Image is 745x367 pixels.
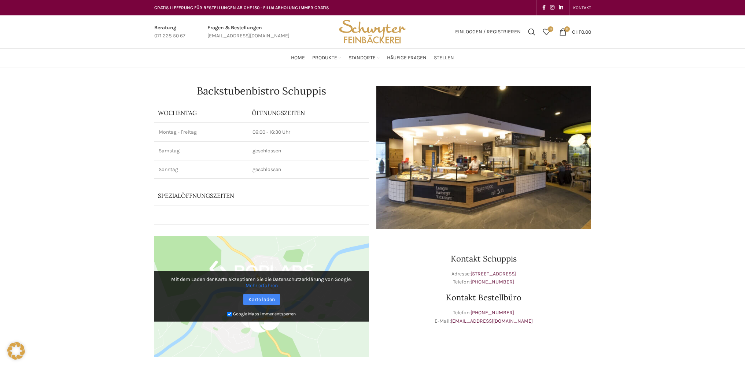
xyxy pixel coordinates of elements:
span: 0 [548,26,553,32]
a: Einloggen / Registrieren [451,25,524,39]
h1: Backstubenbistro Schuppis [154,86,369,96]
span: 0 [564,26,570,32]
a: Infobox link [154,24,185,40]
small: Google Maps immer entsperren [233,311,296,316]
span: Häufige Fragen [387,55,427,62]
p: Samstag [159,147,244,155]
h3: Kontakt Schuppis [376,255,591,263]
div: Meine Wunschliste [539,25,554,39]
span: Einloggen / Registrieren [455,29,521,34]
a: Infobox link [207,24,289,40]
span: KONTAKT [573,5,591,10]
p: ÖFFNUNGSZEITEN [252,109,365,117]
a: 0 CHF0.00 [556,25,595,39]
img: Bäckerei Schwyter [336,15,408,48]
a: [PHONE_NUMBER] [471,309,514,316]
bdi: 0.00 [572,29,591,35]
a: Suchen [524,25,539,39]
img: Google Maps [154,236,369,357]
div: Main navigation [151,51,595,65]
p: 06:00 - 16:30 Uhr [252,129,365,136]
a: Site logo [336,28,408,34]
a: Standorte [348,51,380,65]
a: Facebook social link [540,3,548,13]
p: Mit dem Laden der Karte akzeptieren Sie die Datenschutzerklärung von Google. [159,276,364,289]
h3: Kontakt Bestellbüro [376,293,591,301]
a: 0 [539,25,554,39]
a: Karte laden [243,294,280,305]
a: KONTAKT [573,0,591,15]
a: [STREET_ADDRESS] [471,271,516,277]
p: Sonntag [159,166,244,173]
span: Home [291,55,305,62]
a: Instagram social link [548,3,557,13]
div: Secondary navigation [569,0,595,15]
p: Spezialöffnungszeiten [158,192,330,200]
a: [PHONE_NUMBER] [471,279,514,285]
input: Google Maps immer entsperren [227,312,232,316]
p: geschlossen [252,166,365,173]
a: Stellen [434,51,454,65]
a: Produkte [312,51,341,65]
span: Stellen [434,55,454,62]
a: Home [291,51,305,65]
a: Mehr erfahren [246,282,278,289]
span: Produkte [312,55,337,62]
p: Telefon: E-Mail: [376,309,591,325]
a: [EMAIL_ADDRESS][DOMAIN_NAME] [451,318,533,324]
p: Adresse: Telefon: [376,270,591,286]
a: Linkedin social link [557,3,565,13]
p: geschlossen [252,147,365,155]
span: GRATIS LIEFERUNG FÜR BESTELLUNGEN AB CHF 150 - FILIALABHOLUNG IMMER GRATIS [154,5,329,10]
p: Montag - Freitag [159,129,244,136]
p: Wochentag [158,109,244,117]
span: CHF [572,29,581,35]
a: Häufige Fragen [387,51,427,65]
span: Standorte [348,55,376,62]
